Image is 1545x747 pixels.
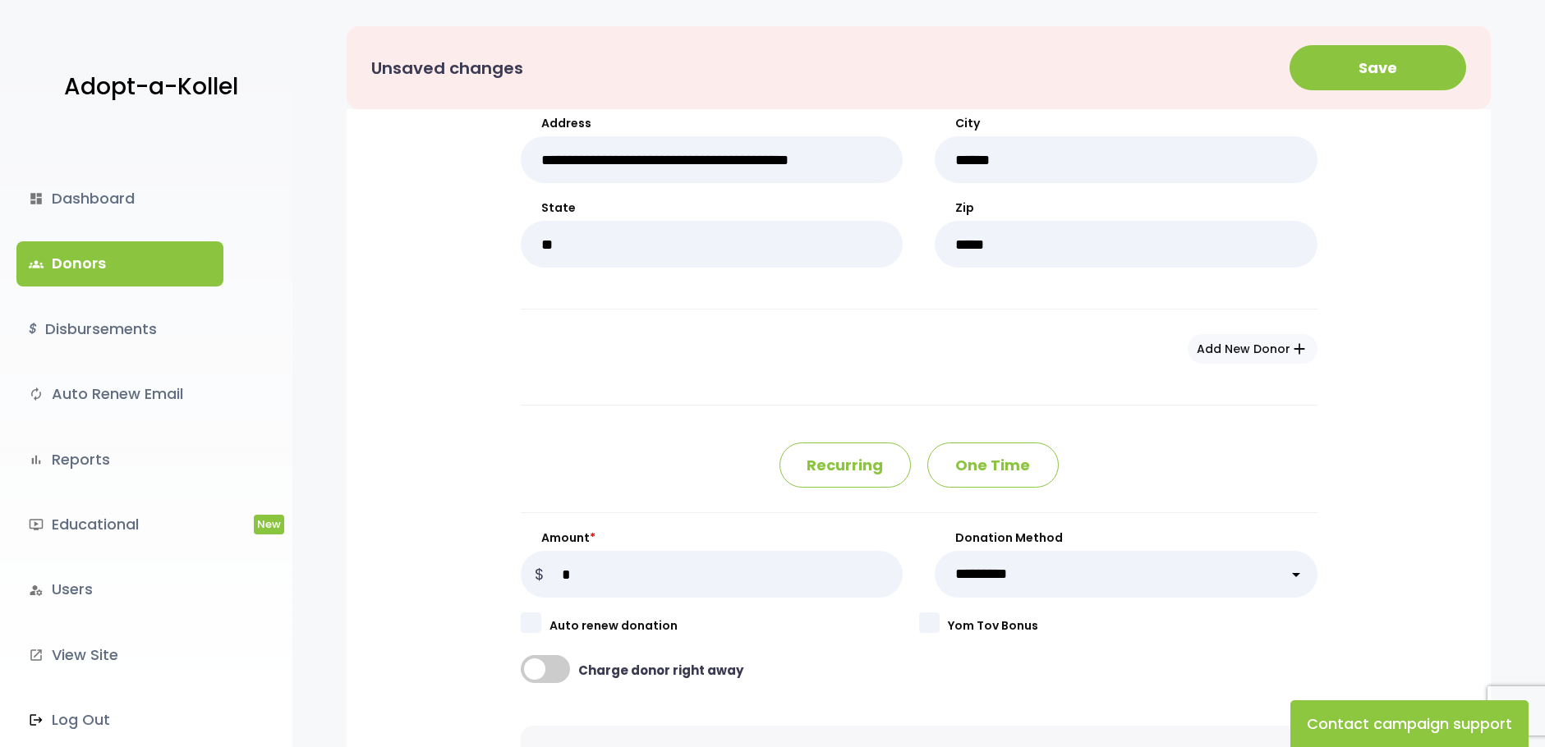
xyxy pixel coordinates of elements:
button: Save [1290,45,1466,90]
button: Contact campaign support [1290,700,1529,747]
a: autorenewAuto Renew Email [16,372,223,416]
a: dashboardDashboard [16,176,223,221]
a: groupsDonors [16,241,223,286]
p: Recurring [779,442,911,488]
span: add [1290,340,1308,358]
i: bar_chart [29,452,44,467]
i: manage_accounts [29,583,44,598]
a: launchView Site [16,633,223,677]
i: ondemand_video [29,517,44,532]
i: dashboard [29,191,44,206]
b: Charge donor right away [578,662,743,681]
i: $ [29,318,37,341]
p: $ [521,551,558,598]
a: bar_chartReports [16,438,223,482]
label: Address [521,115,904,132]
span: New [254,515,284,534]
label: State [521,199,904,217]
label: Zip [935,199,1317,217]
a: Log Out [16,698,223,742]
p: One Time [927,442,1059,488]
button: Add New Donoradd [1188,334,1317,364]
label: Amount [521,529,904,547]
label: Yom Tov Bonus [948,617,1317,635]
i: launch [29,648,44,662]
label: City [935,115,1317,132]
a: manage_accountsUsers [16,567,223,612]
a: Adopt-a-Kollel [56,48,238,127]
p: Unsaved changes [371,53,523,83]
label: Auto renew donation [549,617,919,635]
label: Donation Method [935,529,1317,547]
a: $Disbursements [16,307,223,351]
span: groups [29,257,44,272]
a: ondemand_videoEducationalNew [16,502,223,547]
p: Adopt-a-Kollel [64,66,238,108]
i: autorenew [29,387,44,401]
